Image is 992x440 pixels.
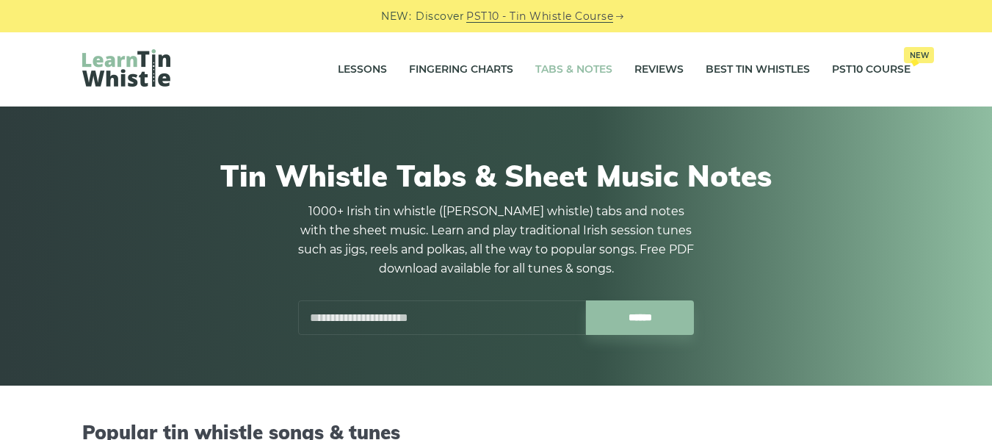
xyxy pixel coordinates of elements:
[298,202,695,278] p: 1000+ Irish tin whistle ([PERSON_NAME] whistle) tabs and notes with the sheet music. Learn and pl...
[82,49,170,87] img: LearnTinWhistle.com
[832,51,910,88] a: PST10 CourseNew
[409,51,513,88] a: Fingering Charts
[706,51,810,88] a: Best Tin Whistles
[535,51,612,88] a: Tabs & Notes
[904,47,934,63] span: New
[634,51,684,88] a: Reviews
[82,158,910,193] h1: Tin Whistle Tabs & Sheet Music Notes
[338,51,387,88] a: Lessons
